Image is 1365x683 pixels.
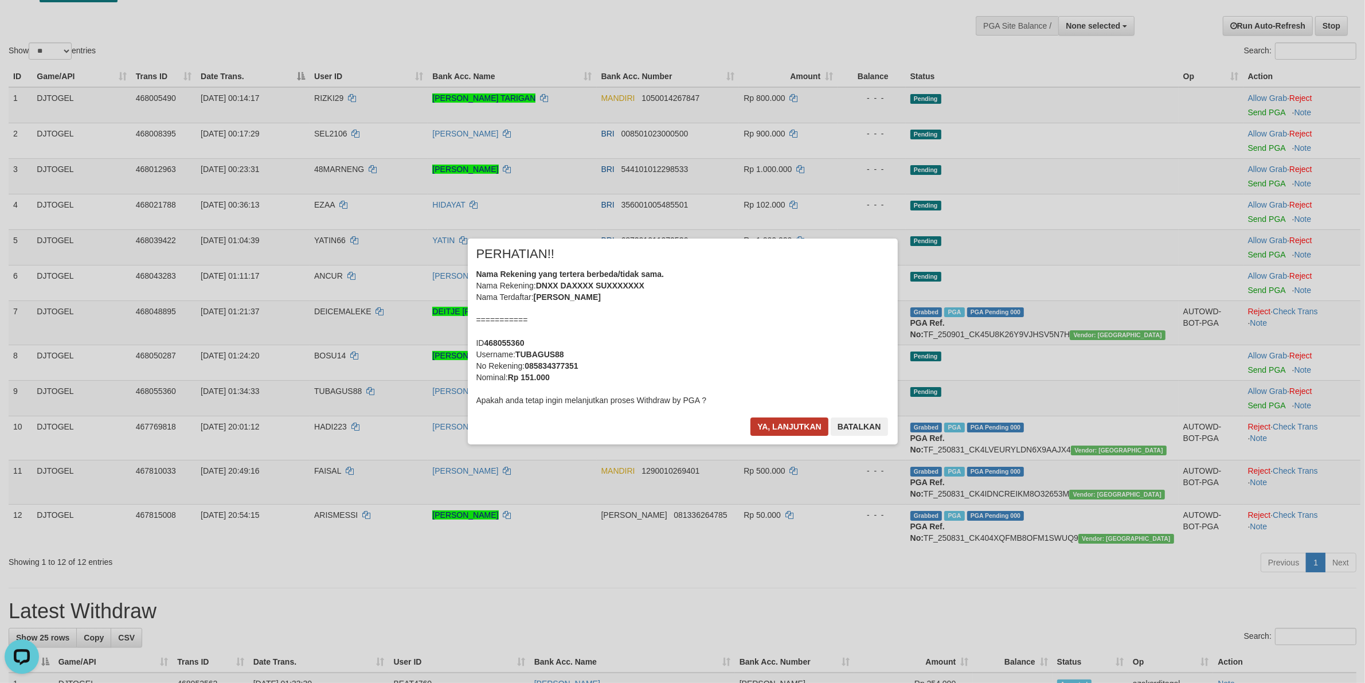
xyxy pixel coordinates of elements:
[484,338,525,348] b: 468055360
[476,248,555,260] span: PERHATIAN!!
[508,373,550,382] b: Rp 151.000
[831,417,888,436] button: Batalkan
[476,268,889,406] div: Nama Rekening: Nama Terdaftar: =========== ID Username: No Rekening: Nominal: Apakah anda tetap i...
[534,292,601,302] b: [PERSON_NAME]
[536,281,644,290] b: DNXX DAXXXX SUXXXXXXX
[750,417,828,436] button: Ya, lanjutkan
[476,270,664,279] b: Nama Rekening yang tertera berbeda/tidak sama.
[5,5,39,39] button: Open LiveChat chat widget
[525,361,578,370] b: 085834377351
[515,350,564,359] b: TUBAGUS88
